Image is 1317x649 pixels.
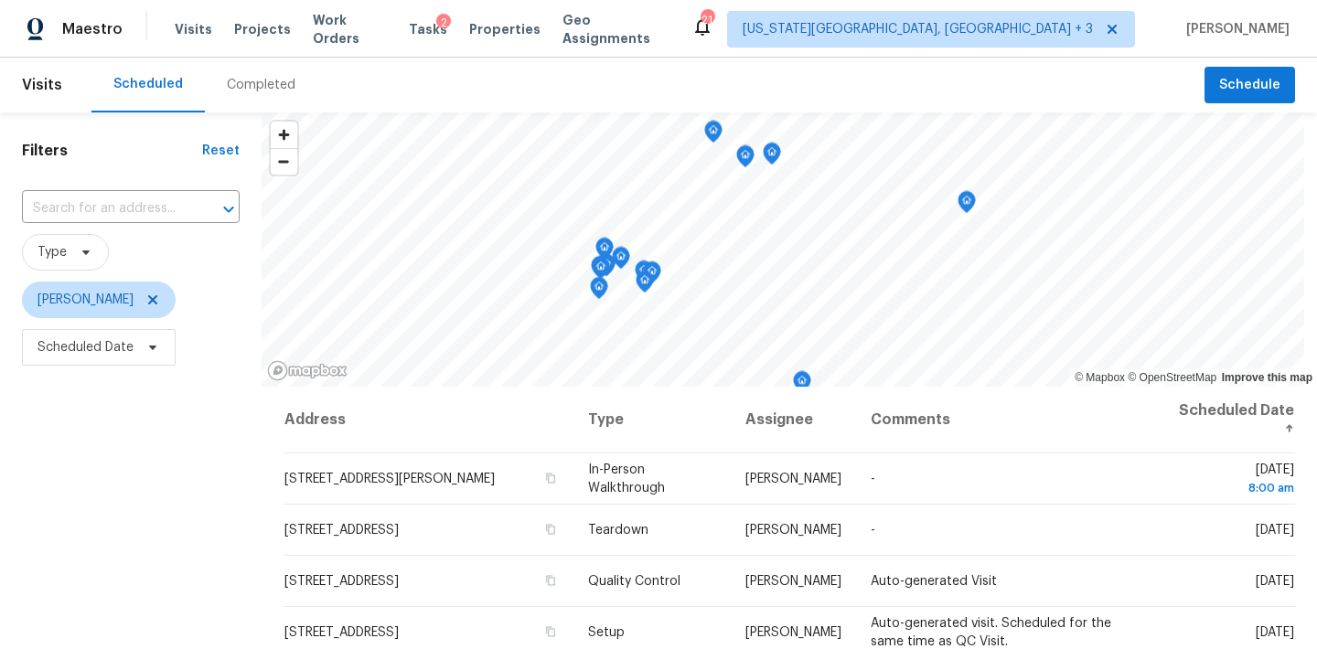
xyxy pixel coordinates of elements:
div: Map marker [636,271,654,299]
div: Map marker [592,257,610,285]
button: Zoom out [271,148,297,175]
div: Map marker [590,277,608,305]
span: Type [37,243,67,261]
h1: Filters [22,142,202,160]
span: Quality Control [588,575,680,588]
span: - [871,473,875,485]
div: Map marker [793,371,811,399]
a: Mapbox [1075,371,1125,384]
span: Work Orders [313,11,388,48]
span: [PERSON_NAME] [745,524,841,537]
span: [PERSON_NAME] [1179,20,1290,38]
span: In-Person Walkthrough [588,463,665,495]
div: Map marker [595,238,614,266]
span: [PERSON_NAME] [745,473,841,485]
div: Map marker [958,191,976,219]
span: Schedule [1219,74,1280,97]
th: Assignee [731,387,856,453]
th: Scheduled Date ↑ [1160,387,1295,453]
span: Properties [469,20,541,38]
div: Map marker [763,143,781,171]
span: Visits [22,65,62,105]
button: Copy Address [542,470,559,486]
th: Address [284,387,573,453]
button: Schedule [1205,67,1295,104]
div: Map marker [635,261,653,289]
span: Projects [234,20,291,38]
div: 2 [436,14,451,32]
div: Map marker [591,256,609,284]
a: Improve this map [1222,371,1312,384]
div: Completed [227,76,295,94]
span: Visits [175,20,212,38]
span: [STREET_ADDRESS][PERSON_NAME] [284,473,495,485]
span: Scheduled Date [37,338,134,356]
div: Map marker [612,247,630,275]
span: [STREET_ADDRESS] [284,524,399,537]
span: [STREET_ADDRESS] [284,575,399,588]
th: Type [573,387,731,453]
div: Scheduled [113,75,183,93]
span: [DATE] [1256,524,1294,537]
span: Tasks [409,23,447,36]
button: Open [216,197,241,222]
span: [DATE] [1174,463,1294,497]
span: - [871,524,875,537]
span: [US_STATE][GEOGRAPHIC_DATA], [GEOGRAPHIC_DATA] + 3 [743,20,1093,38]
div: 8:00 am [1174,479,1294,497]
div: Map marker [643,261,661,290]
div: 21 [701,11,713,29]
span: Teardown [588,524,648,537]
input: Search for an address... [22,195,188,223]
span: Geo Assignments [562,11,669,48]
span: [DATE] [1256,575,1294,588]
div: Reset [202,142,240,160]
span: [PERSON_NAME] [745,626,841,639]
span: [STREET_ADDRESS] [284,626,399,639]
button: Copy Address [542,521,559,537]
span: Maestro [62,20,123,38]
a: Mapbox homepage [267,360,348,381]
button: Copy Address [542,572,559,589]
div: Map marker [704,121,723,149]
th: Comments [856,387,1160,453]
span: Setup [588,626,625,639]
span: [PERSON_NAME] [37,291,134,309]
span: Auto-generated visit. Scheduled for the same time as QC Visit. [871,617,1111,648]
button: Zoom in [271,122,297,148]
div: Map marker [736,145,755,174]
span: Zoom out [271,149,297,175]
span: [DATE] [1256,626,1294,639]
div: Map marker [597,254,616,282]
button: Copy Address [542,623,559,640]
span: Auto-generated Visit [871,575,997,588]
canvas: Map [262,112,1304,387]
a: OpenStreetMap [1128,371,1216,384]
span: [PERSON_NAME] [745,575,841,588]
